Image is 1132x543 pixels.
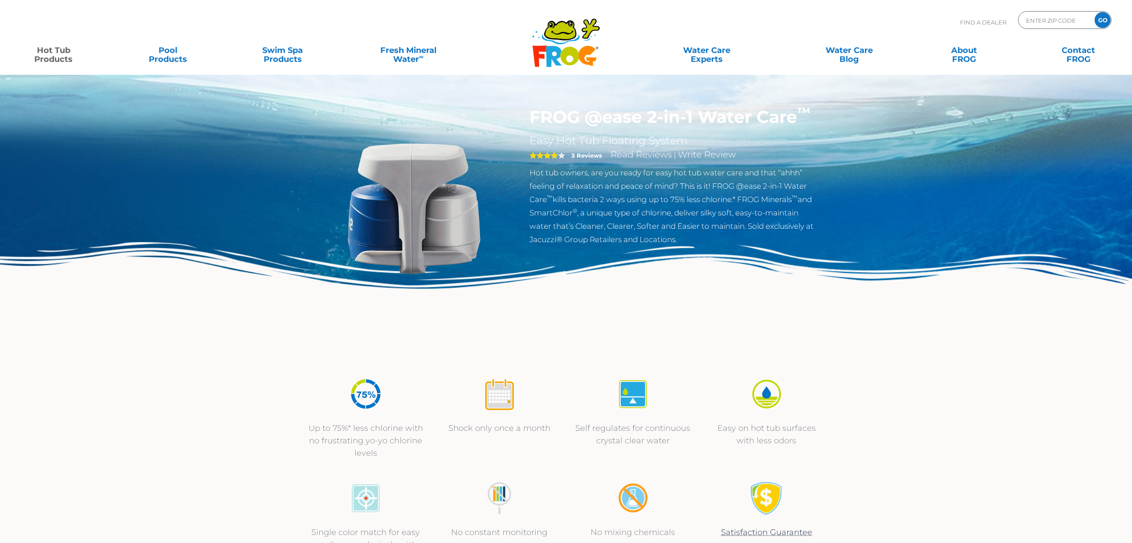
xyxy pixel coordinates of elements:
span: 4 [529,152,558,159]
a: Water CareExperts [635,41,779,59]
a: Water CareBlog [805,41,894,59]
a: AboutFROG [919,41,1008,59]
p: No constant monitoring [441,526,557,539]
img: icon-atease-shock-once [483,377,516,411]
sup: ∞ [419,53,423,60]
img: icon-atease-75percent-less [349,377,383,411]
sup: ™ [792,194,798,201]
a: PoolProducts [123,41,212,59]
sup: ™ [797,104,810,120]
img: icon-atease-color-match [349,482,383,515]
p: Hot tub owners, are you ready for easy hot tub water care and that “ahhh” feeling of relaxation a... [529,166,820,246]
h2: Easy Hot Tub Floating System [529,134,820,147]
sup: ® [573,207,577,214]
span: | [674,151,676,159]
a: ContactFROG [1034,41,1123,59]
p: Self regulates for continuous crystal clear water [575,422,691,447]
img: icon-atease-easy-on [750,377,783,411]
input: GO [1095,12,1111,28]
h1: FROG @ease 2-in-1 Water Care [529,107,820,127]
a: Satisfaction Guarantee [721,527,812,537]
a: Fresh MineralWater∞ [353,41,464,59]
img: @ease-2-in-1-Holder-v2.png [312,107,516,311]
strong: 3 Reviews [571,152,602,159]
a: Write Review [678,149,736,160]
img: Satisfaction Guarantee Icon [750,482,783,515]
a: Read Reviews [611,149,672,160]
img: no-constant-monitoring1 [483,482,516,515]
p: No mixing chemicals [575,526,691,539]
p: Easy on hot tub surfaces with less odors [709,422,824,447]
a: Swim SpaProducts [238,41,327,59]
input: Zip Code Form [1025,14,1085,27]
img: icon-atease-self-regulates [616,377,650,411]
p: Shock only once a month [441,422,557,434]
p: Find A Dealer [960,11,1006,33]
sup: ™ [547,194,553,201]
img: no-mixing1 [616,482,650,515]
p: Up to 75%* less chlorine with no frustrating yo-yo chlorine levels [308,422,423,459]
a: Hot TubProducts [9,41,98,59]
